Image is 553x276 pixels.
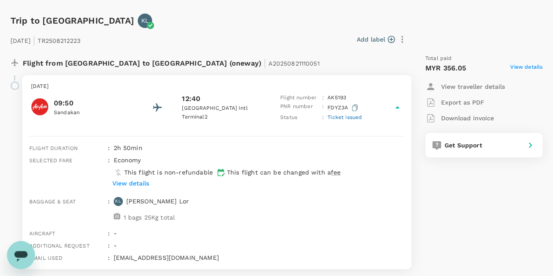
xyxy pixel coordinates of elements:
p: 09:50 [54,98,132,108]
p: : [322,94,324,102]
p: AK 5193 [327,94,346,102]
p: [PERSON_NAME] Lor [126,197,189,206]
p: [GEOGRAPHIC_DATA] Intl [182,104,261,113]
p: : [322,113,324,122]
div: : [104,225,110,238]
span: View details [510,63,543,73]
h6: Trip to [GEOGRAPHIC_DATA] [10,14,134,28]
p: [DATE] [31,82,403,91]
img: baggage-icon [114,213,120,220]
span: Selected fare [29,157,73,164]
button: View traveller details [425,79,505,94]
p: Download invoice [441,114,494,122]
div: : [104,238,110,250]
div: : [104,140,110,152]
p: : [322,102,324,113]
p: Export as PDF [441,98,484,107]
span: Aircraft [29,231,55,237]
div: - [110,225,404,238]
p: FDYZ3A [327,102,360,113]
span: Ticket issued [327,114,362,120]
div: - [110,238,404,250]
p: Sandakan [54,108,132,117]
div: : [104,193,110,225]
iframe: Button to launch messaging window [7,241,35,269]
span: fee [331,169,341,176]
p: 12:40 [182,94,200,104]
button: Export as PDF [425,94,484,110]
span: | [33,34,35,46]
p: Terminal 2 [182,113,261,122]
button: View details [110,177,151,190]
span: Email used [29,255,63,261]
p: 2h 50min [114,143,404,152]
div: : [104,250,110,262]
p: This flight can be changed with a [227,168,341,177]
span: Total paid [425,54,452,63]
p: MYR 356.05 [425,63,466,73]
p: PNR number [280,102,319,113]
span: Get Support [445,142,482,149]
span: A20250821110051 [268,60,319,67]
span: Additional request [29,243,90,249]
span: | [264,57,266,69]
img: AirAsia [31,98,49,115]
p: KL [115,198,121,204]
button: Download invoice [425,110,494,126]
p: View traveller details [441,82,505,91]
button: Add label [357,35,395,44]
p: Status [280,113,319,122]
p: 1 bags 25Kg total [124,213,175,222]
p: [EMAIL_ADDRESS][DOMAIN_NAME] [114,253,404,262]
p: View details [112,179,149,188]
p: [DATE] TR2508212223 [10,31,80,47]
span: Flight duration [29,145,78,151]
p: economy [114,156,141,164]
p: Flight number [280,94,319,102]
p: This flight is non-refundable [124,168,213,177]
div: : [104,152,110,193]
p: Flight from [GEOGRAPHIC_DATA] to [GEOGRAPHIC_DATA] (oneway) [23,54,320,70]
p: KL [141,16,149,25]
span: Baggage & seat [29,199,76,205]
